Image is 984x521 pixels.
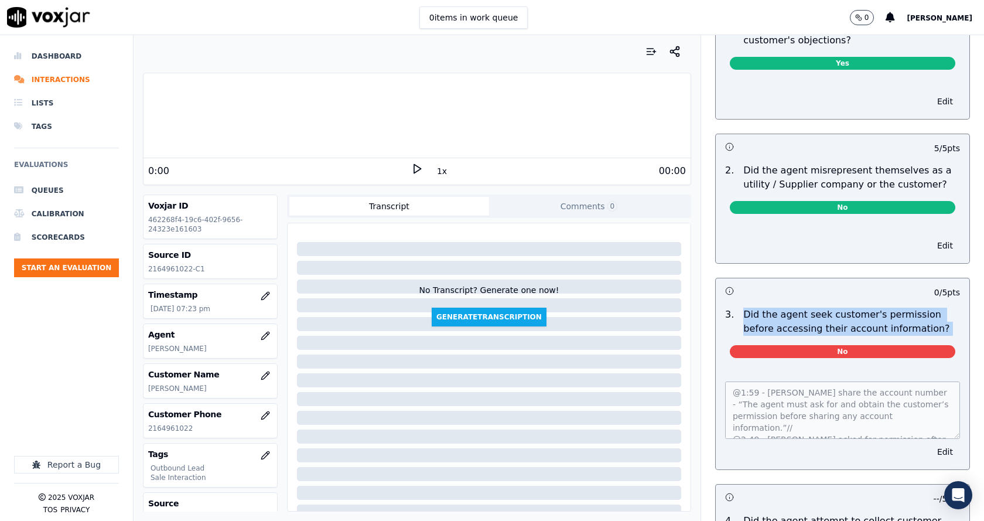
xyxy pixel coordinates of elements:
span: Yes [730,57,955,70]
button: Start an Evaluation [14,258,119,277]
div: No Transcript? Generate one now! [419,284,559,308]
div: Open Intercom Messenger [944,481,972,509]
a: Queues [14,179,119,202]
p: 3 . [720,308,739,336]
p: [PERSON_NAME] [148,384,272,393]
p: 2164961022-C1 [148,264,272,274]
a: Interactions [14,68,119,91]
p: 2025 Voxjar [48,493,94,502]
button: Transcript [289,197,489,216]
button: Edit [930,237,960,254]
button: 0 [850,10,874,25]
p: Did the agent seek customer's permission before accessing their account information? [743,308,960,336]
button: Edit [930,93,960,110]
button: GenerateTranscription [432,308,546,326]
p: 0 / 5 pts [934,287,960,298]
h3: Timestamp [148,289,272,301]
button: Report a Bug [14,456,119,474]
button: TOS [43,505,57,515]
p: [PERSON_NAME] [148,344,272,353]
h3: Customer Phone [148,408,272,420]
a: Scorecards [14,226,119,249]
button: Privacy [60,505,90,515]
button: Comments [489,197,689,216]
p: Did the agent misrepresent themselves as a utility / Supplier company or the customer? [743,164,960,192]
p: 2 . [720,164,739,192]
a: Tags [14,115,119,138]
div: 0:00 [148,164,169,178]
span: [PERSON_NAME] [907,14,972,22]
h6: Evaluations [14,158,119,179]
h3: Tags [148,448,272,460]
p: 5 / 5 pts [934,142,960,154]
span: 0 [607,201,618,212]
p: 0 [865,13,869,22]
a: Lists [14,91,119,115]
p: Sale Interaction [151,473,272,482]
button: 1x [435,163,449,179]
h3: Voxjar ID [148,200,272,212]
button: 0items in work queue [419,6,528,29]
h3: Agent [148,329,272,340]
p: 2164961022 [148,424,272,433]
h3: Source [148,498,272,509]
span: No [730,345,955,358]
img: voxjar logo [7,7,90,28]
div: 00:00 [659,164,686,178]
button: Edit [930,444,960,460]
a: Dashboard [14,45,119,68]
h3: Customer Name [148,369,272,380]
p: 462268f4-19c6-402f-9656-24323e161603 [148,215,272,234]
a: Calibration [14,202,119,226]
h3: Source ID [148,249,272,261]
p: Outbound Lead [151,464,272,473]
button: 0 [850,10,886,25]
p: -- / 5 pts [934,493,960,505]
p: [DATE] 07:23 pm [151,304,272,314]
button: [PERSON_NAME] [907,11,984,25]
span: No [730,201,955,214]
